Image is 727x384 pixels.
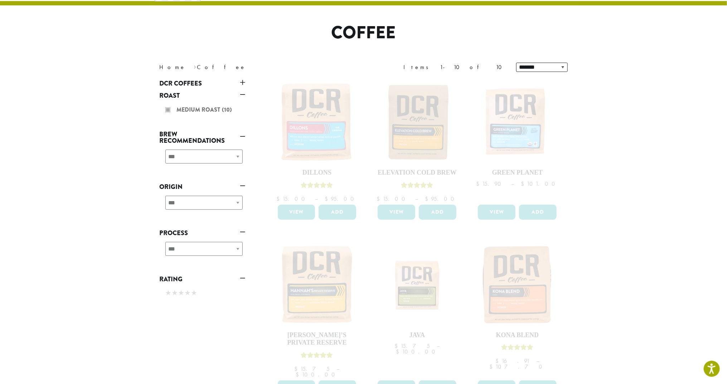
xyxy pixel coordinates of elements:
a: Rating [160,273,246,285]
a: Process [160,227,246,239]
nav: Breadcrumb [160,63,353,72]
div: Roast [160,102,246,120]
span: › [194,60,196,72]
a: Origin [160,181,246,193]
a: DCR Coffees [160,77,246,89]
a: Roast [160,89,246,102]
div: Brew Recommendations [160,147,246,172]
h1: Coffee [154,23,573,43]
div: Origin [160,193,246,218]
div: Process [160,239,246,264]
a: Home [160,63,186,71]
a: Brew Recommendations [160,128,246,147]
div: Items 1-10 of 10 [404,63,505,72]
div: Rating [160,285,246,302]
